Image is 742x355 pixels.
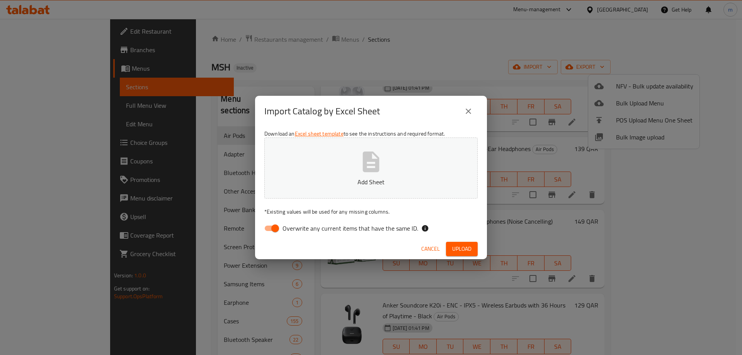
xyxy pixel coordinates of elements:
button: Cancel [418,242,443,256]
div: Download an to see the instructions and required format. [255,127,487,239]
button: Add Sheet [264,138,478,199]
span: Cancel [421,244,440,254]
svg: If the overwrite option isn't selected, then the items that match an existing ID will be ignored ... [421,224,429,232]
a: Excel sheet template [295,129,344,139]
button: close [459,102,478,121]
p: Add Sheet [276,177,466,187]
span: Upload [452,244,471,254]
h2: Import Catalog by Excel Sheet [264,105,380,117]
span: Overwrite any current items that have the same ID. [283,224,418,233]
button: Upload [446,242,478,256]
p: Existing values will be used for any missing columns. [264,208,478,216]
